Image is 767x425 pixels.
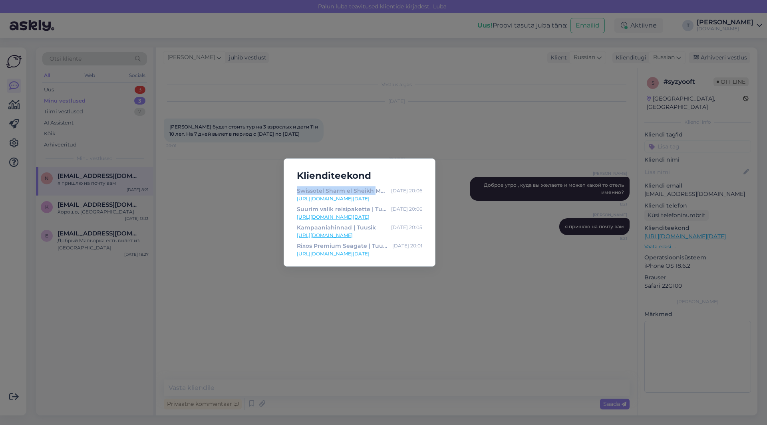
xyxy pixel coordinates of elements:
[297,232,422,239] a: [URL][DOMAIN_NAME]
[391,205,422,213] div: [DATE] 20:06
[297,195,422,202] a: [URL][DOMAIN_NAME][DATE]
[290,168,429,183] h5: Klienditeekond
[297,213,422,221] a: [URL][DOMAIN_NAME][DATE]
[297,241,389,250] div: Rixos Premium Seagate | Tuusik
[297,250,422,257] a: [URL][DOMAIN_NAME][DATE]
[297,223,376,232] div: Kampaaniahinnad | Tuusik
[297,205,388,213] div: Suurim valik reisipakette | Tuusik
[391,223,422,232] div: [DATE] 20:05
[392,241,422,250] div: [DATE] 20:01
[297,186,388,195] div: Swissotel Sharm el Sheikh Managed by Rixos | [PERSON_NAME]
[391,186,422,195] div: [DATE] 20:06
